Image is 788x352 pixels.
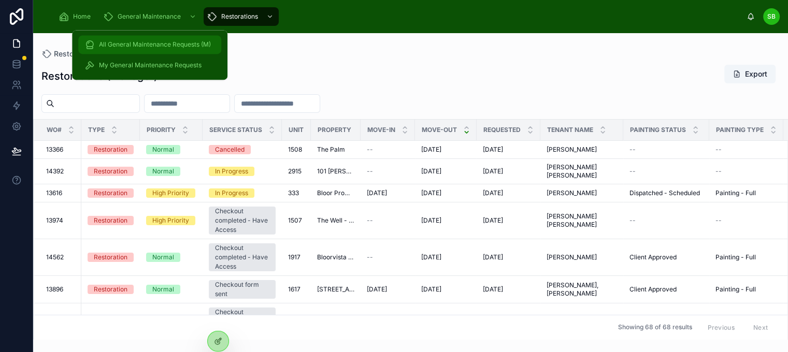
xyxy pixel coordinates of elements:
div: Restoration [94,253,127,262]
a: -- [367,167,409,175]
span: 101 [PERSON_NAME] [317,167,354,175]
a: Home [55,7,98,26]
div: Checkout completed - Have Access [215,207,269,234]
a: 1508 [288,145,305,154]
div: High Priority [152,188,189,198]
a: In Progress [209,167,276,176]
span: Dispatched - Scheduled [629,189,700,197]
a: General Maintenance [100,7,202,26]
a: High Priority [146,188,196,198]
div: Cancelled [215,145,245,154]
span: -- [715,167,722,175]
div: Restoration [94,285,127,294]
span: Painting - Full [715,253,756,261]
a: -- [715,167,777,175]
a: 13616 [46,189,75,197]
span: [DATE] [421,253,441,261]
span: Painting Type [716,126,764,134]
span: 333 [288,189,299,197]
span: Painting - Full [715,189,756,197]
a: -- [629,145,703,154]
a: Restorations [204,7,279,26]
a: 13366 [46,145,75,154]
span: [DATE] [483,145,503,154]
button: Export [724,65,776,83]
a: [DATE] [483,216,534,225]
a: Client Approved [629,253,703,261]
a: -- [715,145,777,154]
a: My General Maintenance Requests [78,56,221,75]
span: [DATE] [421,285,441,294]
span: -- [367,253,373,261]
a: Normal [146,145,196,154]
a: 14392 [46,167,75,175]
span: Painting - Full [715,285,756,294]
a: Checkout form sent [209,280,276,299]
span: Showing 68 of 68 results [618,323,692,331]
span: My General Maintenance Requests [99,61,202,69]
a: Checkout completed - Have Access [209,207,276,234]
a: [DATE] [483,145,534,154]
span: [DATE] [367,285,387,294]
span: [PERSON_NAME] [547,189,597,197]
span: 1507 [288,216,302,225]
span: Restorations [221,12,258,21]
div: Normal [152,285,174,294]
span: General Maintenance [118,12,181,21]
div: Restoration [94,167,127,176]
div: High Priority [152,216,189,225]
a: [PERSON_NAME] [PERSON_NAME] [547,212,617,229]
span: 13366 [46,145,63,154]
div: Checkout form sent [215,280,269,299]
span: The Palm [317,145,345,154]
span: The Well - [STREET_ADDRESS] [317,216,354,225]
a: [DATE] [421,189,470,197]
span: Type [88,126,105,134]
span: [DATE] [367,189,387,197]
a: [DATE] [421,285,470,294]
span: All General Maintenance Requests (M) [99,40,211,49]
span: [DATE] [483,189,503,197]
span: 1508 [288,145,302,154]
span: [PERSON_NAME] [547,145,597,154]
span: Move-In [367,126,395,134]
div: Normal [152,253,174,262]
a: [DATE] [483,189,534,197]
a: Client Approved [629,285,703,294]
div: Restoration [94,188,127,198]
a: 14562 [46,253,75,261]
span: [DATE] [421,145,441,154]
h1: Restorations (Manager) [41,69,157,83]
span: Tenant Name [547,126,593,134]
a: Bloorvista at [GEOGRAPHIC_DATA] [317,253,354,261]
span: Priority [147,126,176,134]
span: -- [629,167,636,175]
span: Requested [483,126,521,134]
span: Property [318,126,351,134]
a: -- [715,216,777,225]
a: Restoration [88,285,134,294]
span: 14392 [46,167,64,175]
span: Bloor Promenade-[GEOGRAPHIC_DATA] [317,189,354,197]
span: [DATE] [421,189,441,197]
a: Restoration [88,167,134,176]
a: [DATE] [421,253,470,261]
a: Normal [146,253,196,262]
span: -- [715,145,722,154]
a: Restoration [88,188,134,198]
span: Unit [289,126,304,134]
span: 13896 [46,285,63,294]
span: 1617 [288,285,300,294]
span: 14562 [46,253,64,261]
div: scrollable content [50,5,747,28]
a: Painting - Full [715,189,777,197]
span: 13616 [46,189,62,197]
a: [DATE] [483,167,534,175]
a: [PERSON_NAME] [547,145,617,154]
span: [PERSON_NAME] [547,253,597,261]
span: [PERSON_NAME], [PERSON_NAME] [547,281,617,298]
span: -- [367,216,373,225]
span: Client Approved [629,285,677,294]
span: Home [73,12,91,21]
